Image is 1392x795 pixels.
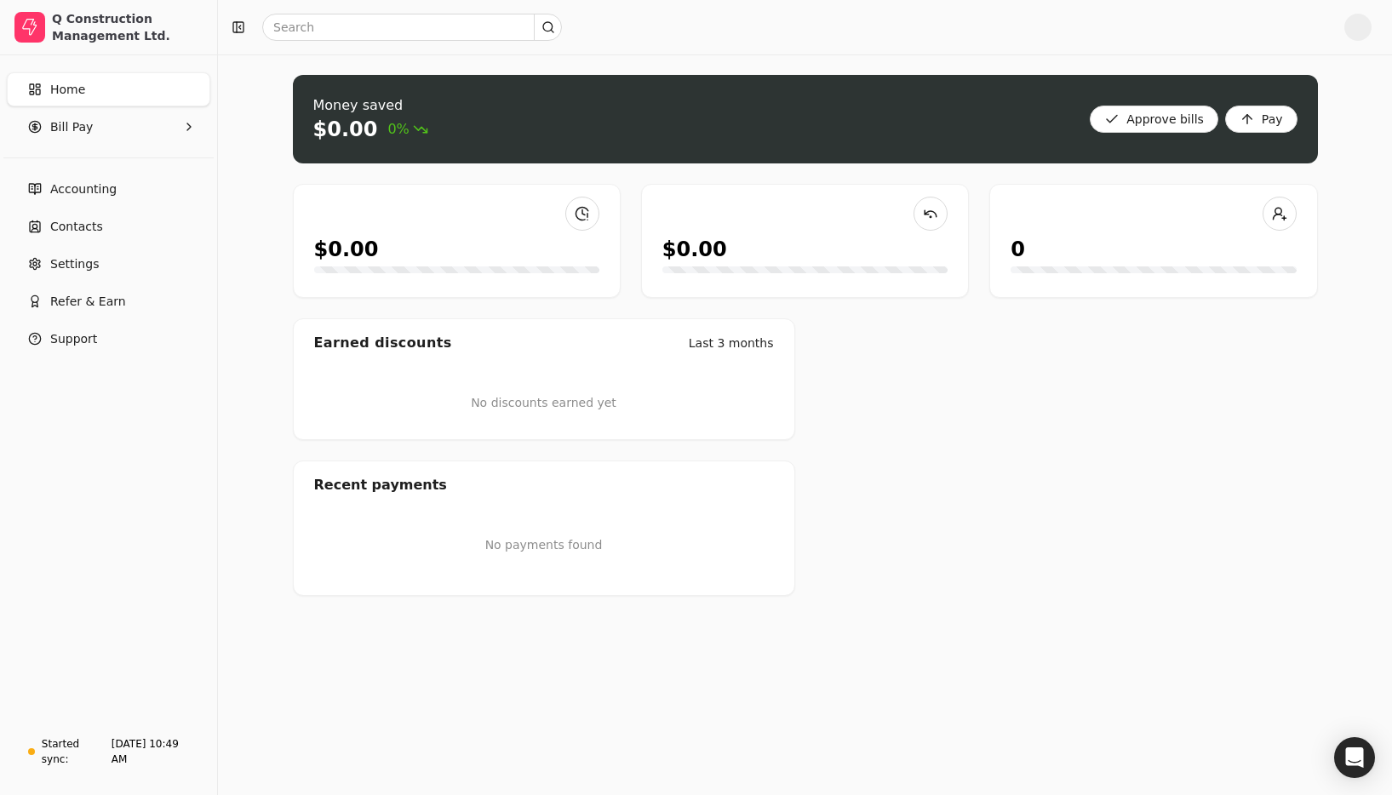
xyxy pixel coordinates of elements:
div: $0.00 [662,234,727,265]
input: Search [262,14,562,41]
div: Last 3 months [689,335,774,352]
span: 0% [387,119,427,140]
a: Settings [7,247,210,281]
div: [DATE] 10:49 AM [112,736,196,767]
button: Approve bills [1090,106,1218,133]
span: Contacts [50,218,103,236]
div: Open Intercom Messenger [1334,737,1375,778]
div: Started sync: [42,736,108,767]
a: Accounting [7,172,210,206]
button: Support [7,322,210,356]
div: Recent payments [294,461,794,509]
div: Money saved [313,95,428,116]
div: 0 [1011,234,1025,265]
a: Home [7,72,210,106]
div: $0.00 [314,234,379,265]
span: Support [50,330,97,348]
a: Contacts [7,209,210,243]
span: Settings [50,255,99,273]
button: Refer & Earn [7,284,210,318]
div: Q Construction Management Ltd. [52,10,203,44]
span: Home [50,81,85,99]
span: Refer & Earn [50,293,126,311]
button: Bill Pay [7,110,210,144]
span: Bill Pay [50,118,93,136]
div: Earned discounts [314,333,452,353]
p: No payments found [314,536,774,554]
span: Accounting [50,180,117,198]
div: No discounts earned yet [471,367,616,439]
button: Pay [1225,106,1297,133]
div: $0.00 [313,116,378,143]
a: Started sync:[DATE] 10:49 AM [7,729,210,775]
